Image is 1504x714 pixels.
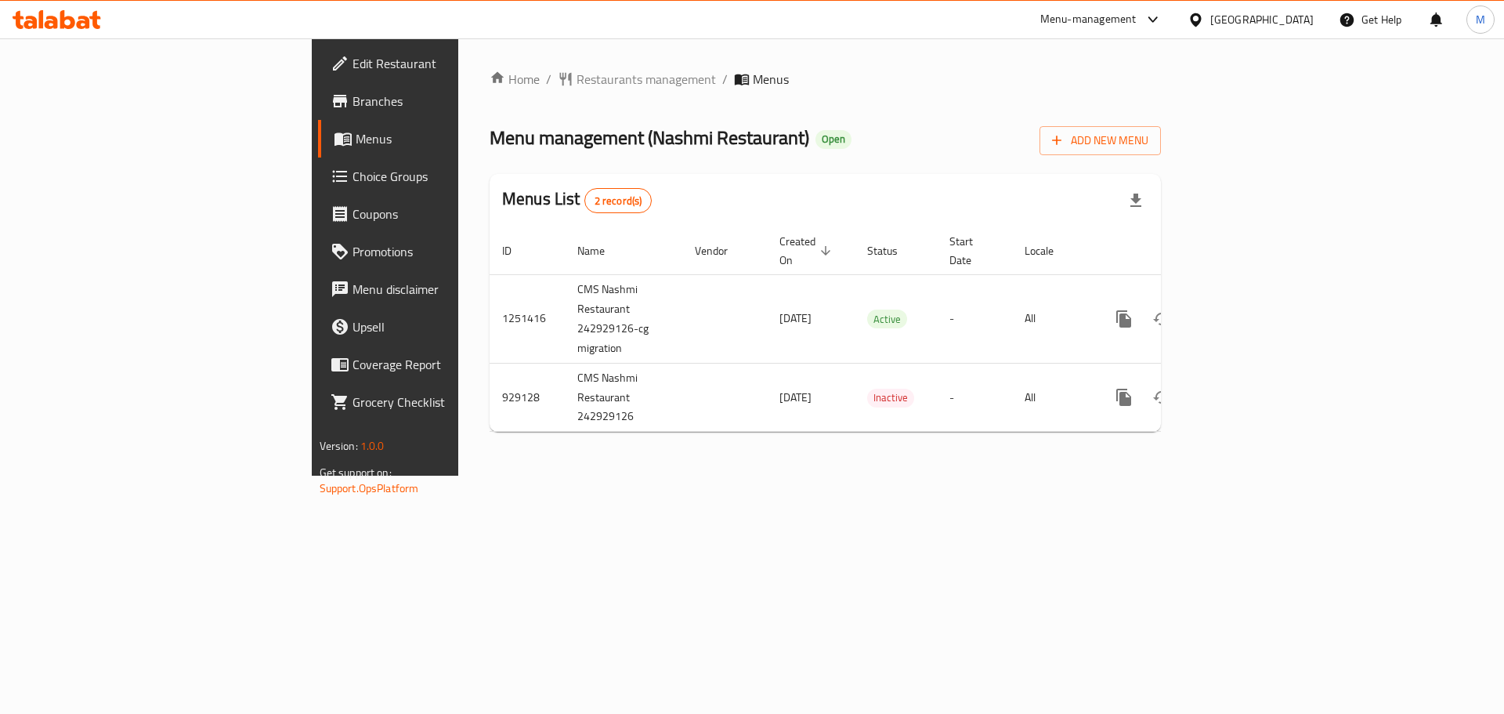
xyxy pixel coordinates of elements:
td: - [937,363,1012,432]
span: Promotions [352,242,551,261]
td: - [937,274,1012,363]
span: Branches [352,92,551,111]
div: Menu-management [1040,10,1137,29]
span: Status [867,241,918,260]
div: [GEOGRAPHIC_DATA] [1210,11,1314,28]
div: Export file [1117,182,1155,219]
button: Change Status [1143,300,1180,338]
span: 1.0.0 [360,436,385,456]
a: Menu disclaimer [318,270,563,308]
button: more [1105,379,1143,416]
th: Actions [1093,227,1268,275]
span: Choice Groups [352,167,551,186]
span: Menu management ( Nashmi Restaurant ) [490,120,809,155]
span: Name [577,241,625,260]
a: Promotions [318,233,563,270]
span: Menu disclaimer [352,280,551,299]
span: Menus [356,129,551,148]
td: All [1012,274,1093,363]
span: Active [867,310,907,328]
span: Open [815,132,851,146]
table: enhanced table [490,227,1268,433]
div: Total records count [584,188,653,213]
a: Grocery Checklist [318,383,563,421]
div: Active [867,310,907,328]
span: Coverage Report [352,355,551,374]
a: Choice Groups [318,158,563,195]
span: Locale [1025,241,1074,260]
span: Version: [320,436,358,456]
nav: breadcrumb [490,70,1161,89]
span: Grocery Checklist [352,393,551,411]
a: Edit Restaurant [318,45,563,82]
h2: Menus List [502,187,652,213]
a: Coverage Report [318,346,563,383]
span: 2 record(s) [585,194,652,208]
a: Upsell [318,308,563,346]
span: Created On [779,232,836,270]
span: Vendor [695,241,748,260]
span: Menus [753,70,789,89]
span: M [1476,11,1485,28]
span: Inactive [867,389,914,407]
button: more [1105,300,1143,338]
span: [DATE] [779,308,812,328]
td: CMS Nashmi Restaurant 242929126 [565,363,682,432]
div: Open [815,130,851,149]
a: Support.OpsPlatform [320,478,419,498]
span: [DATE] [779,387,812,408]
span: Coupons [352,205,551,223]
button: Change Status [1143,379,1180,416]
li: / [722,70,728,89]
span: Restaurants management [577,70,716,89]
a: Menus [318,120,563,158]
span: Edit Restaurant [352,54,551,73]
td: CMS Nashmi Restaurant 242929126-cg migration [565,274,682,363]
span: Get support on: [320,462,392,483]
span: ID [502,241,532,260]
span: Start Date [949,232,993,270]
span: Add New Menu [1052,131,1148,150]
a: Coupons [318,195,563,233]
a: Branches [318,82,563,120]
span: Upsell [352,317,551,336]
a: Restaurants management [558,70,716,89]
button: Add New Menu [1039,126,1161,155]
td: All [1012,363,1093,432]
